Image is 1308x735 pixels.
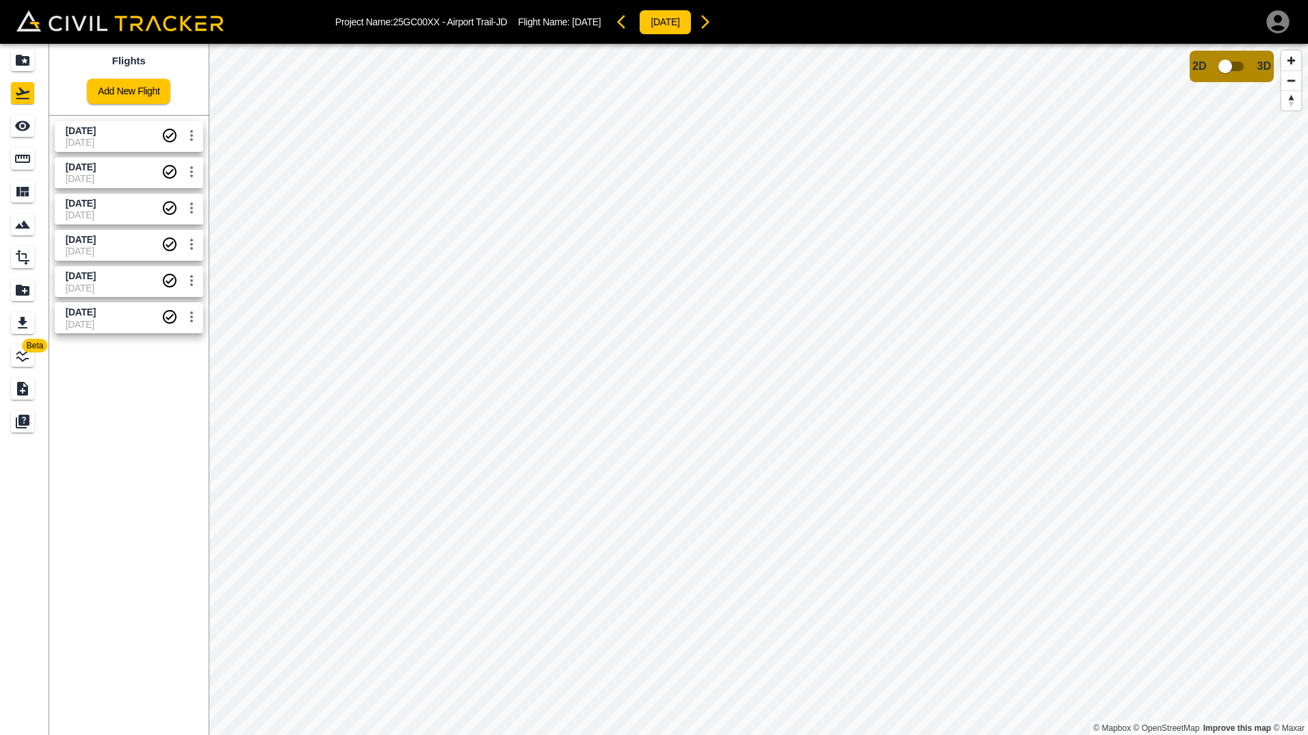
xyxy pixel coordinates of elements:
[1281,90,1301,110] button: Reset bearing to north
[1203,723,1271,733] a: Map feedback
[518,16,601,27] p: Flight Name:
[639,10,691,35] button: [DATE]
[1192,60,1206,73] span: 2D
[1257,60,1271,73] span: 3D
[1281,70,1301,90] button: Zoom out
[335,16,507,27] p: Project Name: 25GC00XX - Airport Trail-JD
[1134,723,1200,733] a: OpenStreetMap
[1093,723,1131,733] a: Mapbox
[1281,51,1301,70] button: Zoom in
[572,16,601,27] span: [DATE]
[209,44,1308,735] canvas: Map
[16,10,224,31] img: Civil Tracker
[1273,723,1305,733] a: Maxar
